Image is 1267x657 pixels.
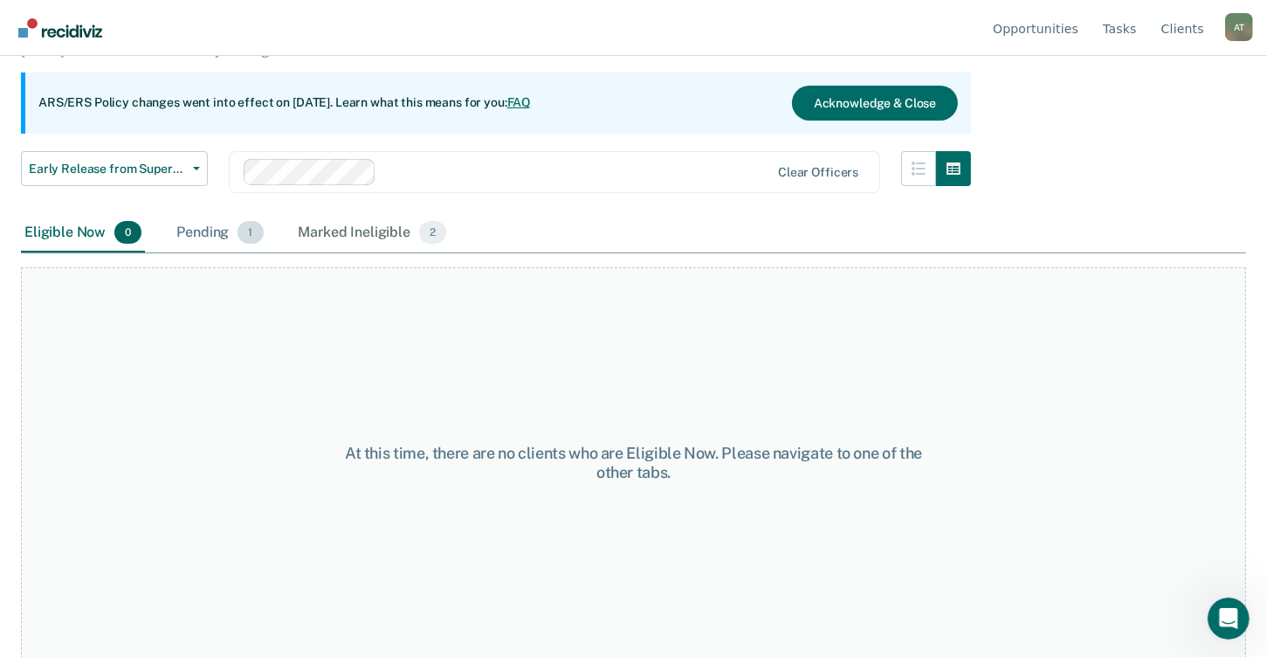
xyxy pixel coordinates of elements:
[29,162,186,176] span: Early Release from Supervision
[419,221,446,244] span: 2
[38,94,531,112] p: ARS/ERS Policy changes went into effect on [DATE]. Learn what this means for you:
[21,214,145,252] div: Eligible Now0
[778,165,858,180] div: Clear officers
[114,221,141,244] span: 0
[327,444,940,481] div: At this time, there are no clients who are Eligible Now. Please navigate to one of the other tabs.
[18,18,102,38] img: Recidiviz
[21,25,962,59] p: Supervision clients may be eligible for Early Release from Supervision if they meet certain crite...
[295,214,451,252] div: Marked Ineligible2
[1225,13,1253,41] button: Profile dropdown button
[1208,598,1250,640] iframe: Intercom live chat
[507,95,532,109] a: FAQ
[238,221,263,244] span: 1
[21,151,208,186] button: Early Release from Supervision
[792,86,958,121] button: Acknowledge & Close
[1225,13,1253,41] div: A T
[173,214,266,252] div: Pending1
